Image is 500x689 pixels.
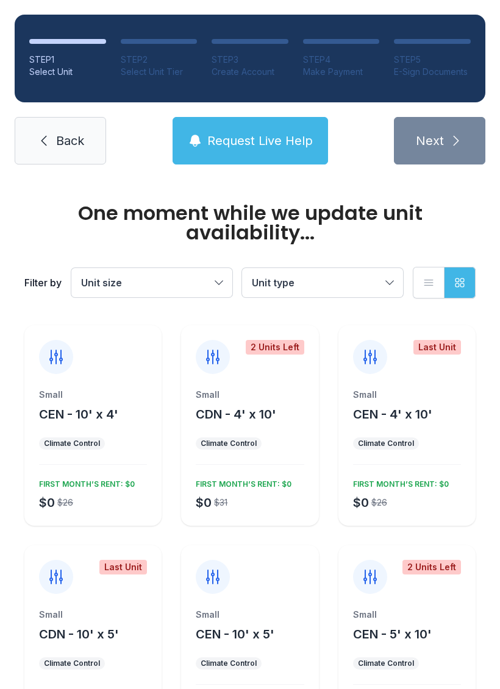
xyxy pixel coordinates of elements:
div: 2 Units Left [402,560,461,574]
div: STEP 5 [394,54,471,66]
div: E-Sign Documents [394,66,471,78]
div: STEP 2 [121,54,198,66]
div: 2 Units Left [246,340,304,355]
span: Request Live Help [207,132,313,149]
div: Climate Control [44,659,100,668]
div: Small [39,389,147,401]
div: Last Unit [413,340,461,355]
div: FIRST MONTH’S RENT: $0 [348,475,449,489]
span: Unit type [252,277,295,289]
div: Climate Control [201,659,257,668]
div: Climate Control [44,439,100,448]
button: CEN - 4' x 10' [353,406,432,423]
span: CEN - 5' x 10' [353,627,432,641]
span: Next [416,132,444,149]
span: Unit size [81,277,122,289]
div: Small [353,609,461,621]
span: Back [56,132,84,149]
div: $26 [371,496,387,509]
div: $0 [196,494,212,511]
div: $0 [39,494,55,511]
div: STEP 4 [303,54,380,66]
button: CEN - 10' x 5' [196,626,274,643]
div: Climate Control [201,439,257,448]
button: CDN - 4' x 10' [196,406,276,423]
div: FIRST MONTH’S RENT: $0 [191,475,291,489]
div: $0 [353,494,369,511]
button: CEN - 5' x 10' [353,626,432,643]
div: $26 [57,496,73,509]
div: Climate Control [358,659,414,668]
div: STEP 3 [212,54,288,66]
div: Create Account [212,66,288,78]
div: One moment while we update unit availability... [24,203,476,242]
div: Small [196,609,304,621]
div: STEP 1 [29,54,106,66]
button: CEN - 10' x 4' [39,406,118,423]
button: Unit size [71,268,232,297]
div: $31 [214,496,227,509]
div: Last Unit [99,560,147,574]
span: CDN - 4' x 10' [196,407,276,422]
div: Make Payment [303,66,380,78]
div: Small [196,389,304,401]
span: CEN - 10' x 4' [39,407,118,422]
div: Select Unit Tier [121,66,198,78]
span: CDN - 10' x 5' [39,627,119,641]
div: FIRST MONTH’S RENT: $0 [34,475,135,489]
div: Climate Control [358,439,414,448]
span: CEN - 4' x 10' [353,407,432,422]
button: Unit type [242,268,403,297]
div: Select Unit [29,66,106,78]
button: CDN - 10' x 5' [39,626,119,643]
span: CEN - 10' x 5' [196,627,274,641]
div: Small [353,389,461,401]
div: Filter by [24,275,62,290]
div: Small [39,609,147,621]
